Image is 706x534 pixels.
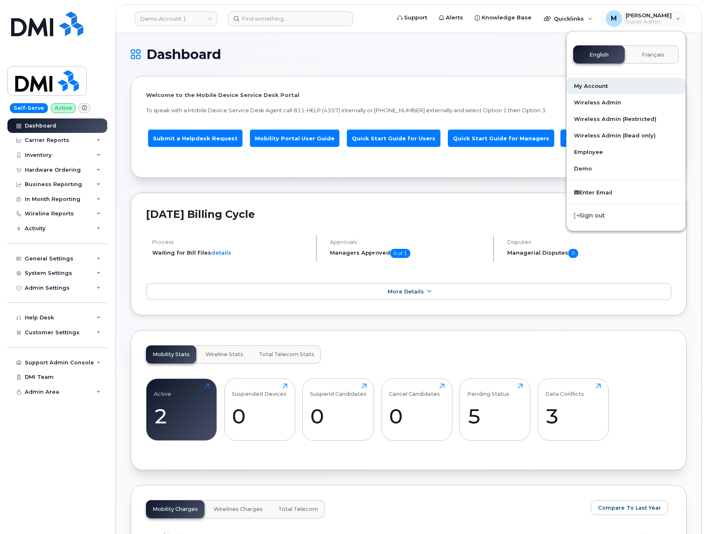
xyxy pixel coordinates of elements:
a: Enter Email [567,184,685,201]
a: details [211,249,231,256]
a: Employee [567,144,685,160]
h5: Managerial Disputes [507,249,671,258]
div: Sign out [567,208,685,223]
a: Suspend Candidates0 [310,383,367,436]
a: Data Conflicts3 [545,383,601,436]
span: Wireline Stats [205,351,243,358]
span: Total Telecom Stats [259,351,314,358]
a: Suspended Devices0 [232,383,287,436]
div: Cancel Candidates [389,383,440,397]
div: Pending Status [467,383,509,397]
h2: [DATE] Billing Cycle [146,208,671,220]
div: 0 [389,404,445,428]
button: Compare To Last Year [591,500,668,515]
div: Active [154,383,171,397]
h5: Managers Approved [330,249,487,258]
a: Wireless Admin (Restricted) [567,111,685,127]
span: Dashboard [146,48,221,61]
h4: Process [152,239,309,245]
a: Active2 [154,383,209,436]
div: 2 [154,404,209,428]
p: Welcome to the Mobile Device Service Desk Portal [146,91,671,99]
a: Quick Start Guide for Users [347,130,440,147]
div: 0 [232,404,287,428]
div: 0 [310,404,367,428]
a: Wireless Admin (Read only) [567,127,685,144]
a: Mobility Portal User Guide [250,130,339,147]
a: My Account [567,78,685,94]
span: Wirelines Charges [214,506,263,513]
div: Data Conflicts [545,383,584,397]
a: Pending Status5 [467,383,523,436]
a: Cancel Candidates0 [389,383,445,436]
p: To speak with a Mobile Device Service Desk Agent call 811-HELP (4357) internally or [PHONE_NUMBER... [146,106,671,114]
div: Suspended Devices [232,383,287,397]
div: Suspend Candidates [310,383,367,397]
a: Demo [567,160,685,177]
a: Wireless Admin [567,94,685,111]
span: Français [642,52,664,58]
span: Compare To Last Year [598,504,661,512]
li: Waiting for Bill Files [152,249,309,257]
span: 0 [568,249,578,258]
a: Quick Start Guide for Managers [560,130,667,147]
h4: Approvals [330,239,487,245]
a: Quick Start Guide for Managers [448,130,554,147]
span: More Details [388,288,424,295]
span: Total Telecom [278,506,318,513]
h4: Disputes [507,239,671,245]
div: 5 [467,404,523,428]
span: 0 of 1 [390,249,410,258]
a: Submit a Helpdesk Request [148,130,242,147]
div: 3 [545,404,601,428]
